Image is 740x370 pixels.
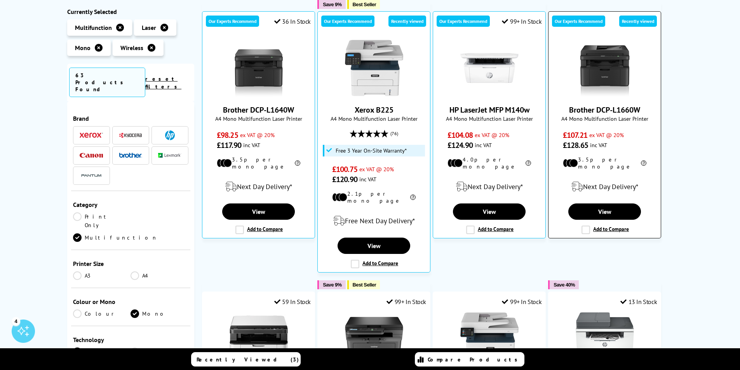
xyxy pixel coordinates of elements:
img: Brother DCP-1610W [230,311,288,370]
img: Brother DCP-L1640W [230,39,288,97]
div: modal_delivery [206,176,311,198]
div: 36 In Stock [274,17,311,25]
span: A4 Mono Multifunction Laser Printer [552,115,657,122]
div: Our Experts Recommend [321,16,374,27]
li: 2.1p per mono page [332,190,416,204]
span: Category [73,201,189,208]
a: Lexmark [158,151,181,160]
div: Recently viewed [388,16,426,27]
div: 13 In Stock [620,298,657,306]
span: Printer Size [73,260,189,268]
span: Mono [75,44,91,52]
div: modal_delivery [322,210,426,232]
a: Print Only [73,212,131,229]
img: Canon [80,153,103,158]
span: ex VAT @ 20% [240,131,275,139]
span: Save 9% [323,2,341,7]
div: Our Experts Recommend [552,16,605,27]
div: 59 In Stock [274,298,311,306]
a: Xerox [80,130,103,140]
span: Multifunction [75,24,112,31]
label: Add to Compare [351,260,398,268]
span: £98.25 [217,130,238,140]
a: Brother [119,151,142,160]
span: Colour or Mono [73,298,189,306]
img: Kyocera [119,132,142,138]
a: Brother DCP-L1640W [230,91,288,99]
li: 4.0p per mono page [447,156,531,170]
span: A4 Mono Multifunction Laser Printer [322,115,426,122]
a: Colour [73,309,131,318]
a: Mono [131,309,188,318]
button: Best Seller [347,280,380,289]
a: HP LaserJet MFP M140w [449,105,529,115]
span: £124.90 [447,140,473,150]
span: A4 Mono Multifunction Laser Printer [206,115,311,122]
div: Our Experts Recommend [437,16,490,27]
a: Xerox B225 [345,91,403,99]
span: ex VAT @ 20% [359,165,394,173]
a: Canon [80,151,103,160]
span: Save 40% [554,282,575,288]
span: A4 Mono Multifunction Laser Printer [437,115,542,122]
img: Xerox B225 [345,39,403,97]
a: Compare Products [415,352,524,367]
img: Pantum [80,171,103,181]
a: A4 [131,271,188,280]
span: 63 Products Found [69,68,146,97]
span: Laser [142,24,156,31]
img: Brother [119,153,142,158]
span: Free 3 Year On-Site Warranty* [336,148,407,154]
span: Wireless [120,44,143,52]
span: Compare Products [428,356,522,363]
a: Brother DCP-L1640W [223,105,294,115]
img: HP LaserJet MFP M140w [460,39,519,97]
span: Technology [73,336,189,344]
span: Best Seller [353,282,376,288]
span: (76) [390,126,398,141]
label: Add to Compare [582,226,629,234]
button: Save 9% [317,280,345,289]
a: Inkjet [131,347,188,356]
span: inc VAT [243,141,260,149]
div: Recently viewed [619,16,657,27]
img: HP [165,130,175,140]
span: inc VAT [590,141,607,149]
span: ex VAT @ 20% [589,131,624,139]
span: £100.75 [332,164,357,174]
span: Recently Viewed (3) [197,356,299,363]
span: inc VAT [359,175,376,183]
span: £128.65 [563,140,588,150]
img: Brother DCP-L2620DW [345,311,403,370]
span: Brand [73,115,189,122]
img: Xerox B235 [460,311,519,370]
a: Brother DCP-L1660W [576,91,634,99]
span: £117.90 [217,140,241,150]
div: modal_delivery [552,176,657,198]
a: Kyocera [119,130,142,140]
div: 4 [12,317,20,325]
span: £104.08 [447,130,473,140]
label: Add to Compare [466,226,514,234]
div: 99+ In Stock [387,298,426,306]
a: View [338,238,410,254]
a: View [568,203,641,220]
a: View [222,203,294,220]
li: 3.5p per mono page [217,156,300,170]
a: Multifunction [73,233,158,242]
div: modal_delivery [437,176,542,198]
div: 99+ In Stock [502,17,542,25]
div: Our Experts Recommend [206,16,259,27]
a: Laser [73,347,131,356]
a: HP [158,130,181,140]
a: A3 [73,271,131,280]
a: View [453,203,525,220]
a: HP LaserJet MFP M140w [460,91,519,99]
button: Save 40% [548,280,579,289]
span: Save 9% [323,282,341,288]
span: Best Seller [353,2,376,7]
li: 3.5p per mono page [563,156,646,170]
img: Xerox [80,133,103,138]
img: Brother DCP-L1660W [576,39,634,97]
